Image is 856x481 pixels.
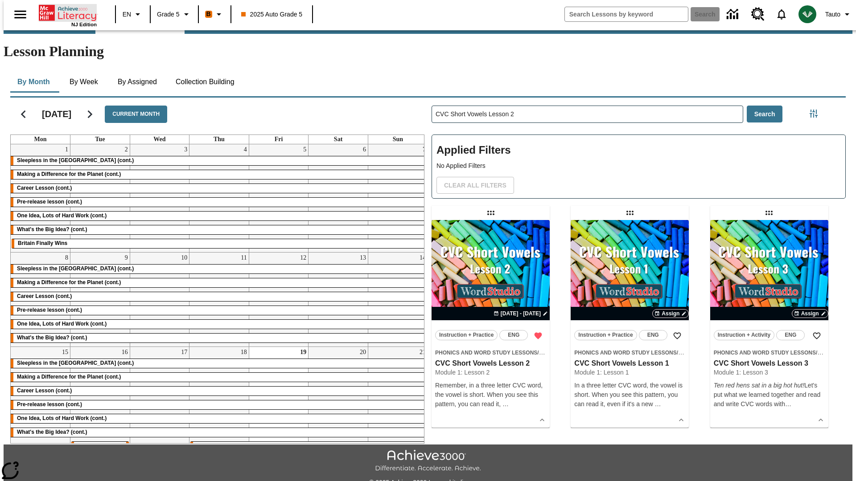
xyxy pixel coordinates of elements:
[11,170,428,179] div: Making a Difference for the Planet (cont.)
[785,330,796,340] span: ENG
[435,359,546,368] h3: CVC Short Vowels Lesson 2
[12,239,427,248] div: Britain Finally Wins
[152,135,167,144] a: Wednesday
[17,415,107,421] span: One Idea, Lots of Hard Work (cont.)
[11,373,428,382] div: Making a Difference for the Planet (cont.)
[17,157,134,163] span: Sleepless in the Animal Kingdom (cont.)
[111,71,164,93] button: By Assigned
[298,253,308,263] a: September 12, 2025
[33,135,49,144] a: Monday
[677,349,684,356] span: /
[11,225,428,234] div: What's the Big Idea? (cont.)
[574,350,676,356] span: Phonics and Word Study Lessons
[11,306,428,315] div: Pre-release lesson (cont.)
[669,328,685,344] button: Add to Favorites
[17,334,87,341] span: What's the Big Idea? (cont.)
[182,144,189,155] a: September 3, 2025
[822,6,856,22] button: Profile/Settings
[10,71,57,93] button: By Month
[298,347,308,358] a: September 19, 2025
[439,330,494,340] span: Instruction + Practice
[63,253,70,263] a: September 8, 2025
[499,330,528,340] button: ENG
[11,292,428,301] div: Career Lesson (cont.)
[435,348,546,357] span: Topic: Phonics and Word Study Lessons/CVC Short Vowels
[721,2,746,27] a: Data Center
[123,10,131,19] span: EN
[123,144,130,155] a: September 2, 2025
[241,10,303,19] span: 2025 Auto Grade 5
[502,400,509,408] span: …
[17,429,87,435] span: What's the Big Idea? (cont.)
[212,135,226,144] a: Thursday
[70,144,130,253] td: September 2, 2025
[623,206,637,220] div: Draggable lesson: CVC Short Vowels Lesson 1
[17,401,82,408] span: Pre-release lesson (cont.)
[825,10,840,19] span: Tauto
[17,360,134,366] span: Sleepless in the Animal Kingdom (cont.)
[11,387,428,395] div: Career Lesson (cont.)
[11,184,428,193] div: Career Lesson (cont.)
[71,442,129,460] div: Taking Movies to the X-Dimension
[123,253,130,263] a: September 9, 2025
[375,450,481,473] img: Achieve3000 Differentiate Accelerate Achieve
[770,3,793,26] a: Notifications
[368,144,428,253] td: September 7, 2025
[537,349,545,356] span: /
[309,252,368,346] td: September 13, 2025
[432,220,550,428] div: lesson details
[432,135,846,199] div: Applied Filters
[652,309,689,318] button: Assign Choose Dates
[11,212,428,220] div: One Idea, Lots of Hard Work (cont.)
[539,350,585,356] span: CVC Short Vowels
[202,6,228,22] button: Boost Class color is orange. Change class color
[17,374,121,380] span: Making a Difference for the Planet (cont.)
[249,252,309,346] td: September 12, 2025
[157,10,180,19] span: Grade 5
[179,347,189,358] a: September 17, 2025
[332,135,344,144] a: Saturday
[42,109,71,119] h2: [DATE]
[11,265,428,273] div: Sleepless in the Animal Kingdom (cont.)
[63,144,70,155] a: September 1, 2025
[785,400,791,408] span: …
[120,347,130,358] a: September 16, 2025
[571,220,689,428] div: lesson details
[11,400,428,409] div: Pre-release lesson (cont.)
[60,347,70,358] a: September 15, 2025
[508,330,519,340] span: ENG
[3,94,424,444] div: Calendar
[747,106,783,123] button: Search
[435,330,498,340] button: Instruction + Practice
[535,413,549,427] button: Show Details
[358,347,368,358] a: September 20, 2025
[11,320,428,329] div: One Idea, Lots of Hard Work (cont.)
[809,328,825,344] button: Add to Favorites
[17,265,134,272] span: Sleepless in the Animal Kingdom (cont.)
[436,139,841,161] h2: Applied Filters
[782,400,785,408] span: h
[678,350,724,356] span: CVC Short Vowels
[710,220,828,428] div: lesson details
[361,144,368,155] a: September 6, 2025
[762,206,776,220] div: Draggable lesson: CVC Short Vowels Lesson 3
[190,442,428,451] div: Cars of the Future? (cont.)
[574,330,637,340] button: Instruction + Practice
[12,103,35,126] button: Previous
[801,310,819,318] span: Assign
[17,171,121,177] span: Making a Difference for the Planet (cont.)
[11,198,428,207] div: Pre-release lesson (cont.)
[11,144,70,253] td: September 1, 2025
[17,387,72,394] span: Career Lesson (cont.)
[17,279,121,285] span: Making a Difference for the Planet (cont.)
[130,252,189,346] td: September 10, 2025
[119,6,147,22] button: Language: EN, Select a language
[358,253,368,263] a: September 13, 2025
[435,350,537,356] span: Phonics and Word Study Lessons
[805,105,823,122] button: Filters Side menu
[816,349,823,356] span: /
[301,144,308,155] a: September 5, 2025
[714,330,775,340] button: Instruction + Activity
[574,359,685,368] h3: CVC Short Vowels Lesson 1
[647,330,659,340] span: ENG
